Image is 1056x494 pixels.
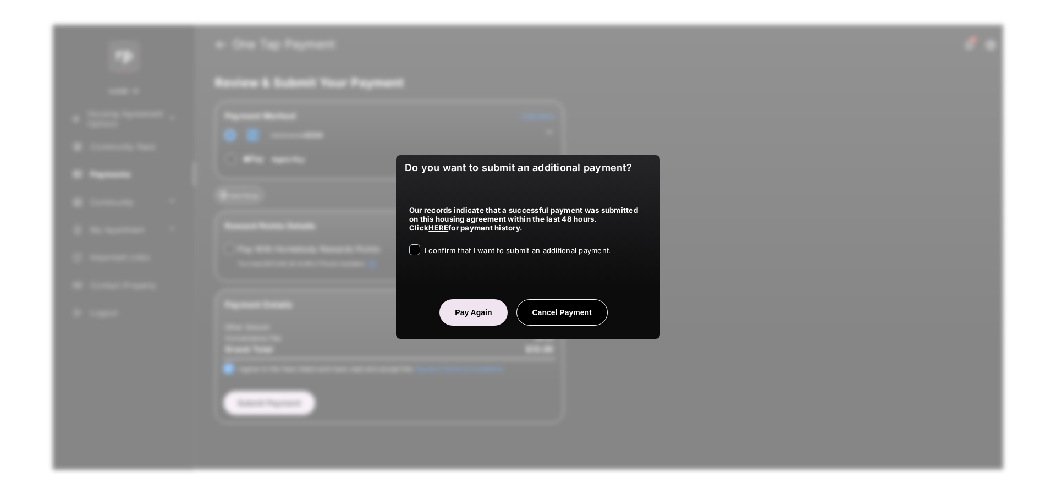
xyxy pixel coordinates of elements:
[425,246,611,255] span: I confirm that I want to submit an additional payment.
[516,299,608,326] button: Cancel Payment
[428,223,448,232] a: HERE
[396,155,660,180] h6: Do you want to submit an additional payment?
[409,206,647,232] h5: Our records indicate that a successful payment was submitted on this housing agreement within the...
[439,299,507,326] button: Pay Again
